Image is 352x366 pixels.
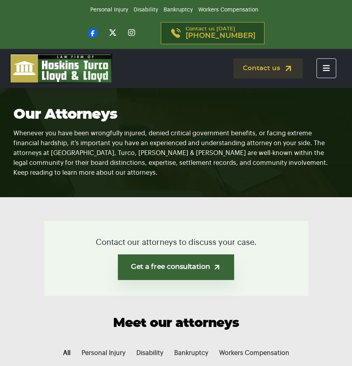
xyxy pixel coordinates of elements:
h2: Meet our attorneys [44,316,308,331]
p: Contact us [DATE] [186,26,255,40]
img: logo [10,54,112,83]
a: Disability [134,7,158,13]
p: Whenever you have been wrongfully injured, denied critical government benefits, or facing extreme... [13,123,339,178]
a: Contact us [233,58,303,78]
span: [PHONE_NUMBER] [186,32,255,40]
a: Contact us [DATE][PHONE_NUMBER] [161,22,264,44]
button: Bankruptcy [169,340,214,366]
button: Disability [131,340,169,366]
h1: Our Attorneys [13,106,339,123]
div: Contact our attorneys to discuss your case. [44,221,308,296]
a: Get a free consultation [118,254,234,280]
img: arrow-up-right-light.svg [213,263,221,271]
a: Bankruptcy [164,7,193,13]
button: Toggle navigation [317,58,336,78]
button: Workers Compensation [214,340,295,366]
a: Personal Injury [90,7,128,13]
button: All [58,340,76,366]
a: Workers Compensation [198,7,258,13]
button: Personal Injury [76,340,131,366]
